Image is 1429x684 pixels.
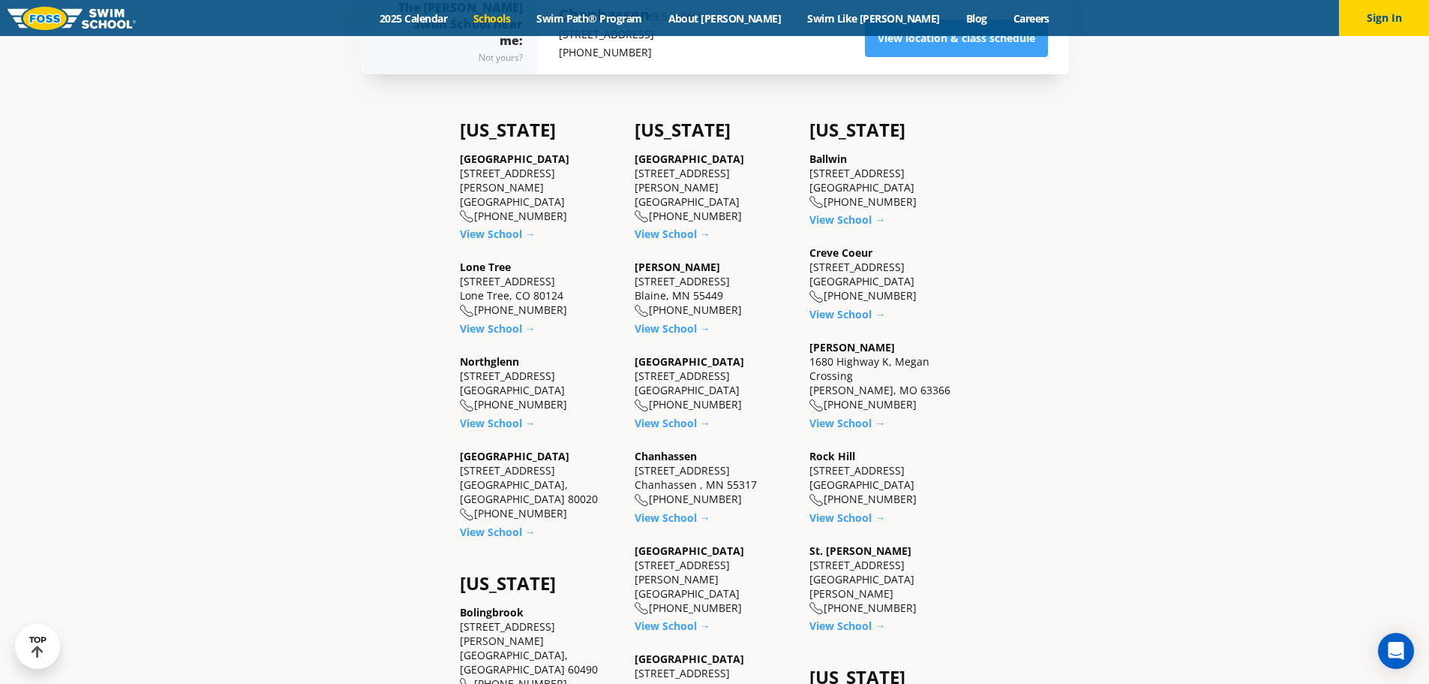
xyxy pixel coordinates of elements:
[809,246,969,303] div: [STREET_ADDRESS] [GEOGRAPHIC_DATA] [PHONE_NUMBER]
[635,449,697,463] a: Chanhassen
[655,11,794,26] a: About [PERSON_NAME]
[635,449,794,507] div: [STREET_ADDRESS] Chanhassen , MN 55317 [PHONE_NUMBER]
[367,11,461,26] a: 2025 Calendar
[635,354,794,412] div: [STREET_ADDRESS] [GEOGRAPHIC_DATA] [PHONE_NUMBER]
[460,416,536,430] a: View School →
[460,210,474,223] img: location-phone-o-icon.svg
[524,11,655,26] a: Swim Path® Program
[460,305,474,318] img: location-phone-o-icon.svg
[809,196,824,209] img: location-phone-o-icon.svg
[809,246,872,260] a: Creve Coeur
[635,152,744,166] a: [GEOGRAPHIC_DATA]
[460,525,536,539] a: View School →
[635,260,794,318] div: [STREET_ADDRESS] Blaine, MN 55449 [PHONE_NUMBER]
[460,399,474,412] img: location-phone-o-icon.svg
[461,11,524,26] a: Schools
[635,511,710,525] a: View School →
[460,605,524,619] a: Bolingbrook
[809,544,969,616] div: [STREET_ADDRESS] [GEOGRAPHIC_DATA][PERSON_NAME] [PHONE_NUMBER]
[635,119,794,140] h4: [US_STATE]
[635,210,649,223] img: location-phone-o-icon.svg
[1378,633,1414,669] div: Open Intercom Messenger
[809,212,885,227] a: View School →
[809,291,824,303] img: location-phone-o-icon.svg
[460,321,536,336] a: View School →
[953,11,1000,26] a: Blog
[809,416,885,430] a: View School →
[809,152,969,209] div: [STREET_ADDRESS] [GEOGRAPHIC_DATA] [PHONE_NUMBER]
[1000,11,1062,26] a: Careers
[460,354,519,369] a: Northglenn
[460,260,511,274] a: Lone Tree
[635,260,720,274] a: [PERSON_NAME]
[809,449,969,507] div: [STREET_ADDRESS] [GEOGRAPHIC_DATA] [PHONE_NUMBER]
[635,321,710,336] a: View School →
[391,49,523,67] div: Not yours?
[635,652,744,666] a: [GEOGRAPHIC_DATA]
[794,11,953,26] a: Swim Like [PERSON_NAME]
[865,20,1048,57] a: View location & class schedule
[809,449,855,463] a: Rock Hill
[559,44,701,62] p: [PHONE_NUMBER]
[809,494,824,507] img: location-phone-o-icon.svg
[460,508,474,521] img: location-phone-o-icon.svg
[460,573,620,594] h4: [US_STATE]
[635,152,794,224] div: [STREET_ADDRESS][PERSON_NAME] [GEOGRAPHIC_DATA] [PHONE_NUMBER]
[635,602,649,615] img: location-phone-o-icon.svg
[635,544,744,558] a: [GEOGRAPHIC_DATA]
[809,119,969,140] h4: [US_STATE]
[635,227,710,241] a: View School →
[29,635,47,658] div: TOP
[460,260,620,318] div: [STREET_ADDRESS] Lone Tree, CO 80124 [PHONE_NUMBER]
[635,399,649,412] img: location-phone-o-icon.svg
[635,305,649,318] img: location-phone-o-icon.svg
[809,619,885,633] a: View School →
[635,619,710,633] a: View School →
[809,544,911,558] a: St. [PERSON_NAME]
[635,416,710,430] a: View School →
[635,494,649,507] img: location-phone-o-icon.svg
[809,340,969,412] div: 1680 Highway K, Megan Crossing [PERSON_NAME], MO 63366 [PHONE_NUMBER]
[809,340,895,354] a: [PERSON_NAME]
[809,511,885,525] a: View School →
[635,544,794,616] div: [STREET_ADDRESS][PERSON_NAME] [GEOGRAPHIC_DATA] [PHONE_NUMBER]
[460,449,569,463] a: [GEOGRAPHIC_DATA]
[809,307,885,321] a: View School →
[460,449,620,521] div: [STREET_ADDRESS] [GEOGRAPHIC_DATA], [GEOGRAPHIC_DATA] 80020 [PHONE_NUMBER]
[809,602,824,615] img: location-phone-o-icon.svg
[460,152,569,166] a: [GEOGRAPHIC_DATA]
[635,354,744,369] a: [GEOGRAPHIC_DATA]
[460,354,620,412] div: [STREET_ADDRESS] [GEOGRAPHIC_DATA] [PHONE_NUMBER]
[460,152,620,224] div: [STREET_ADDRESS][PERSON_NAME] [GEOGRAPHIC_DATA] [PHONE_NUMBER]
[8,7,136,30] img: FOSS Swim School Logo
[460,227,536,241] a: View School →
[809,399,824,412] img: location-phone-o-icon.svg
[460,119,620,140] h4: [US_STATE]
[809,152,847,166] a: Ballwin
